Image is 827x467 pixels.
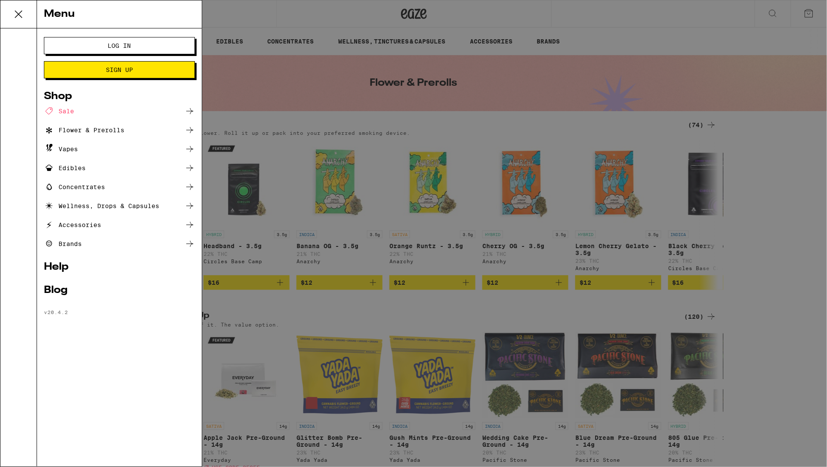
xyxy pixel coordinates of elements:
div: Sale [44,106,74,116]
a: Wellness, Drops & Capsules [44,201,195,211]
a: Sign Up [44,66,195,73]
span: Sign Up [106,67,133,73]
button: Log In [44,37,195,54]
div: Vapes [44,144,78,154]
a: Blog [44,285,195,296]
div: Brands [44,239,82,249]
a: Edibles [44,163,195,173]
div: Accessories [44,220,101,230]
a: Flower & Prerolls [44,125,195,135]
a: Help [44,262,195,272]
span: Log In [108,43,131,49]
a: Brands [44,239,195,249]
div: Flower & Prerolls [44,125,124,135]
div: Concentrates [44,182,105,192]
a: Accessories [44,220,195,230]
div: Menu [37,0,202,28]
button: Sign Up [44,61,195,78]
a: Log In [44,42,195,49]
a: Vapes [44,144,195,154]
a: Sale [44,106,195,116]
div: Edibles [44,163,86,173]
span: v 20.4.2 [44,309,68,315]
a: Concentrates [44,182,195,192]
div: Wellness, Drops & Capsules [44,201,159,211]
span: Hi. Need any help? [5,6,62,13]
a: Shop [44,91,195,102]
